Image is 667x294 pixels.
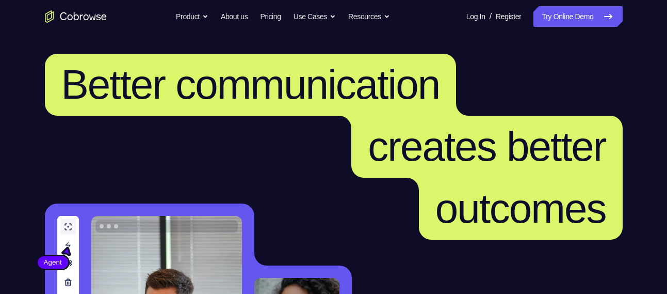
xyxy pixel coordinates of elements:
a: Log In [466,6,485,27]
a: Try Online Demo [533,6,622,27]
span: / [490,10,492,23]
span: outcomes [435,185,606,231]
span: creates better [368,123,606,169]
a: Pricing [260,6,281,27]
span: Agent [38,257,68,268]
button: Use Cases [294,6,336,27]
a: Go to the home page [45,10,107,23]
span: Better communication [61,61,440,107]
a: About us [221,6,248,27]
button: Product [176,6,208,27]
a: Register [496,6,521,27]
button: Resources [348,6,390,27]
